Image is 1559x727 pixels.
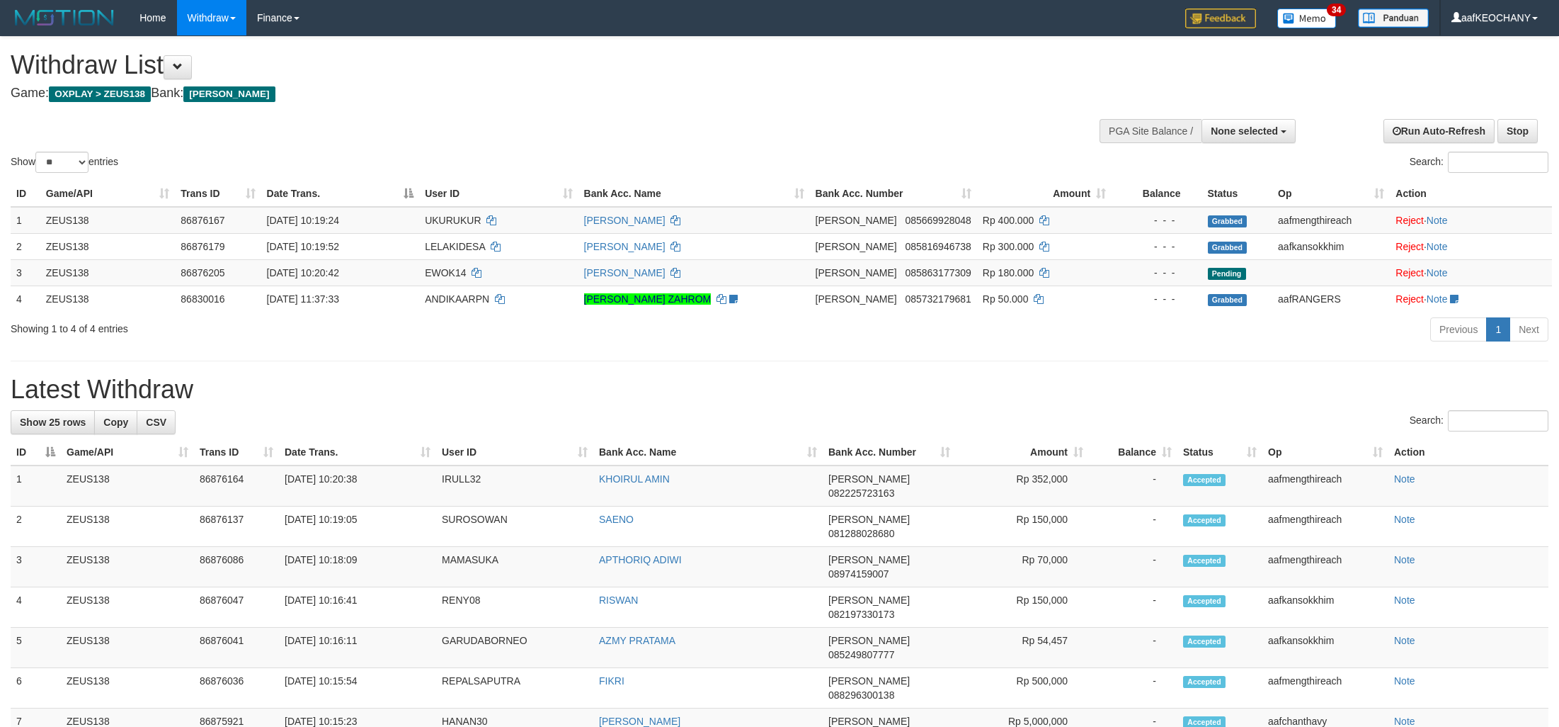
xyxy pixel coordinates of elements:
[183,86,275,102] span: [PERSON_NAME]
[1117,266,1196,280] div: - - -
[425,267,466,278] span: EWOK14
[599,554,682,565] a: APTHORIQ ADIWI
[1262,587,1388,628] td: aafkansokkhim
[828,473,910,485] span: [PERSON_NAME]
[40,207,176,234] td: ZEUS138
[61,668,194,709] td: ZEUS138
[94,410,137,434] a: Copy
[956,668,1089,709] td: Rp 500,000
[279,466,436,507] td: [DATE] 10:20:38
[11,233,40,259] td: 2
[194,587,279,628] td: 86876047
[828,528,894,539] span: Copy 081288028680 to clipboard
[1112,181,1201,207] th: Balance
[1394,554,1415,565] a: Note
[1208,268,1246,280] span: Pending
[1272,181,1390,207] th: Op: activate to sort column ascending
[1394,594,1415,606] a: Note
[1383,119,1495,143] a: Run Auto-Refresh
[1272,286,1390,312] td: aafRANGERS
[584,215,666,226] a: [PERSON_NAME]
[11,259,40,286] td: 3
[1262,439,1388,466] th: Op: activate to sort column ascending
[599,716,680,727] a: [PERSON_NAME]
[1509,317,1548,342] a: Next
[1201,119,1296,143] button: None selected
[11,547,61,587] td: 3
[599,675,624,687] a: FIKRI
[436,547,593,587] td: MAMASUKA
[1327,4,1346,16] span: 34
[1183,555,1226,567] span: Accepted
[983,241,1034,252] span: Rp 300.000
[816,241,897,252] span: [PERSON_NAME]
[956,466,1089,507] td: Rp 352,000
[828,488,894,499] span: Copy 082225723163 to clipboard
[828,609,894,620] span: Copy 082197330173 to clipboard
[1395,215,1424,226] a: Reject
[1208,294,1247,306] span: Grabbed
[599,635,675,646] a: AZMY PRATAMA
[11,51,1025,79] h1: Withdraw List
[1388,439,1548,466] th: Action
[584,241,666,252] a: [PERSON_NAME]
[279,547,436,587] td: [DATE] 10:18:09
[137,410,176,434] a: CSV
[436,507,593,547] td: SUROSOWAN
[1202,181,1273,207] th: Status
[816,293,897,305] span: [PERSON_NAME]
[1448,152,1548,173] input: Search:
[578,181,810,207] th: Bank Acc. Name: activate to sort column ascending
[425,241,485,252] span: LELAKIDESA
[61,466,194,507] td: ZEUS138
[983,267,1034,278] span: Rp 180.000
[1183,676,1226,688] span: Accepted
[1395,241,1424,252] a: Reject
[194,466,279,507] td: 86876164
[1427,241,1448,252] a: Note
[1358,9,1429,28] img: panduan.png
[49,86,151,102] span: OXPLAY > ZEUS138
[1177,439,1262,466] th: Status: activate to sort column ascending
[11,587,61,628] td: 4
[194,439,279,466] th: Trans ID: activate to sort column ascending
[1262,668,1388,709] td: aafmengthireach
[194,668,279,709] td: 86876036
[1390,259,1552,286] td: ·
[828,594,910,606] span: [PERSON_NAME]
[175,181,261,207] th: Trans ID: activate to sort column ascending
[40,259,176,286] td: ZEUS138
[1117,213,1196,227] div: - - -
[194,628,279,668] td: 86876041
[267,215,339,226] span: [DATE] 10:19:24
[1262,547,1388,587] td: aafmengthireach
[1427,293,1448,305] a: Note
[279,587,436,628] td: [DATE] 10:16:41
[20,417,86,428] span: Show 25 rows
[11,86,1025,101] h4: Game: Bank:
[1211,125,1278,137] span: None selected
[181,293,224,305] span: 86830016
[1394,716,1415,727] a: Note
[1089,466,1177,507] td: -
[11,466,61,507] td: 1
[1183,595,1226,607] span: Accepted
[828,635,910,646] span: [PERSON_NAME]
[1262,507,1388,547] td: aafmengthireach
[40,233,176,259] td: ZEUS138
[1390,286,1552,312] td: ·
[40,181,176,207] th: Game/API: activate to sort column ascending
[816,267,897,278] span: [PERSON_NAME]
[1089,628,1177,668] td: -
[828,689,894,701] span: Copy 088296300138 to clipboard
[425,293,489,305] span: ANDIKAARPN
[1395,267,1424,278] a: Reject
[1427,215,1448,226] a: Note
[1427,267,1448,278] a: Note
[1183,514,1226,526] span: Accepted
[1185,9,1256,28] img: Feedback.jpg
[11,207,40,234] td: 1
[905,293,971,305] span: Copy 085732179681 to clipboard
[828,554,910,565] span: [PERSON_NAME]
[828,568,889,580] span: Copy 08974159007 to clipboard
